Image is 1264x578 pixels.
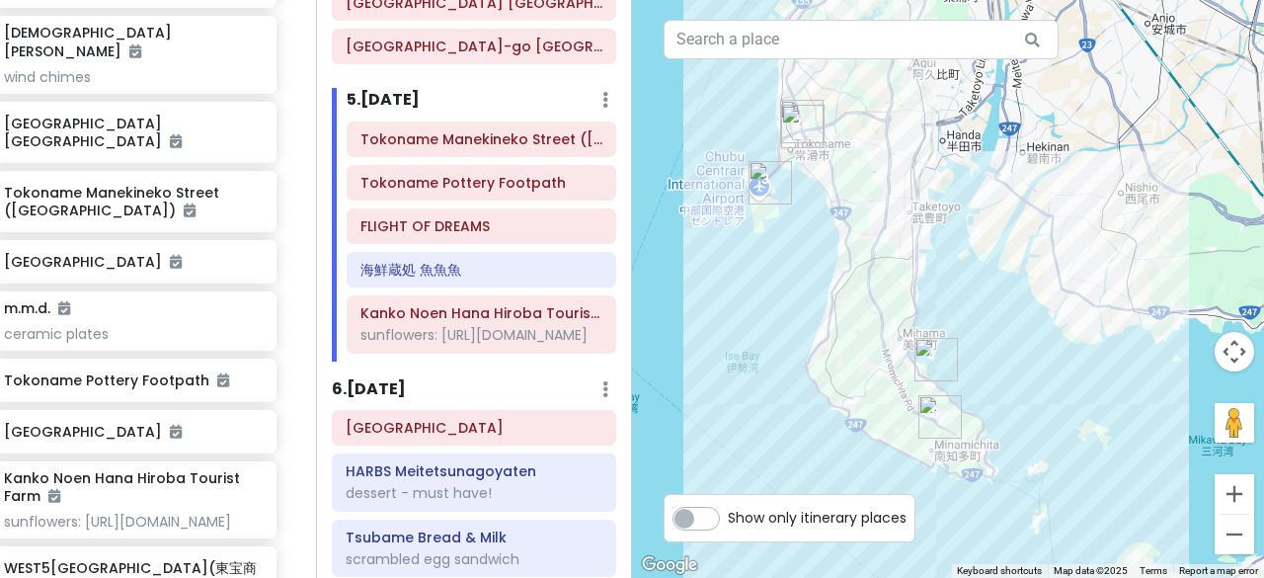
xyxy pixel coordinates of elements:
a: Open this area in Google Maps (opens a new window) [637,552,702,578]
div: Tokoname Manekineko Street (Tokoname Lucky Cat Street) [780,100,824,143]
h6: Kanko Noen Hana Hiroba Tourist Farm [360,304,602,322]
i: Added to itinerary [170,425,182,439]
div: FLIGHT OF DREAMS [749,161,792,205]
div: dessert - must have! [346,484,602,502]
h6: Tsubame Bread & Milk [346,529,602,546]
div: sunflowers: [URL][DOMAIN_NAME] [4,513,262,531]
div: sunflowers: [URL][DOMAIN_NAME] [360,326,602,344]
h6: [GEOGRAPHIC_DATA] [4,423,262,441]
div: Tokoname Pottery Footpath [781,105,825,148]
div: 海鮮蔵処 魚魚魚 [914,338,958,381]
h6: [GEOGRAPHIC_DATA] [4,253,262,271]
div: Kanko Noen Hana Hiroba Tourist Farm [918,395,962,439]
button: Map camera controls [1215,332,1254,372]
h6: Yanagibashi Central Market [346,419,602,437]
h6: Tokoname Manekineko Street ([GEOGRAPHIC_DATA]) [4,184,262,219]
h6: Tokoname Pottery Footpath [4,372,262,389]
a: Report a map error [1179,565,1258,576]
button: Zoom in [1215,474,1254,514]
i: Added to itinerary [184,204,196,217]
span: Map data ©2025 [1054,565,1128,576]
div: ceramic plates [4,325,262,343]
div: scrambled egg sandwich [346,550,602,568]
h6: HARBS Meitetsunagoyaten [346,462,602,480]
h6: Tokoname Manekineko Street (Tokoname Lucky Cat Street) [360,130,602,148]
h6: m.m.d. [4,299,70,317]
a: Terms [1140,565,1167,576]
h6: [DEMOGRAPHIC_DATA][PERSON_NAME] [4,24,262,59]
h6: Shirakawa-go 白川乡 [346,38,602,55]
h6: [GEOGRAPHIC_DATA] [GEOGRAPHIC_DATA] [4,115,262,150]
button: Keyboard shortcuts [957,564,1042,578]
span: Show only itinerary places [728,507,907,529]
img: Google [637,552,702,578]
i: Added to itinerary [48,489,60,503]
h6: FLIGHT OF DREAMS [360,217,602,235]
input: Search a place [664,20,1059,59]
i: Added to itinerary [58,301,70,315]
button: Drag Pegman onto the map to open Street View [1215,403,1254,443]
i: Added to itinerary [129,44,141,58]
button: Zoom out [1215,515,1254,554]
h6: Tokoname Pottery Footpath [360,174,602,192]
i: Added to itinerary [217,373,229,387]
h6: Kanko Noen Hana Hiroba Tourist Farm [4,469,262,505]
h6: 海鮮蔵処 魚魚魚 [360,261,602,279]
h6: 6 . [DATE] [332,379,406,400]
i: Added to itinerary [170,134,182,148]
div: wind chimes [4,68,262,86]
h6: 5 . [DATE] [347,90,420,111]
i: Added to itinerary [170,255,182,269]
